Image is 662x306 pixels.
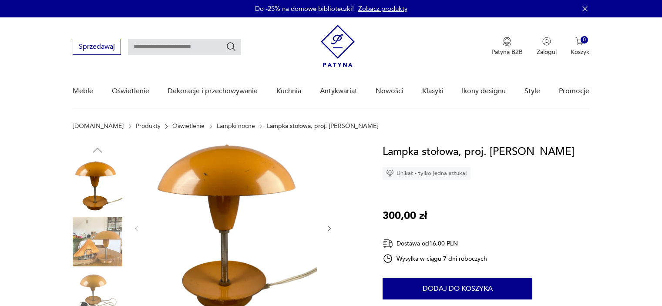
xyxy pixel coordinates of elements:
[112,74,149,108] a: Oświetlenie
[559,74,589,108] a: Promocje
[73,44,121,50] a: Sprzedawaj
[491,48,523,56] p: Patyna B2B
[267,123,379,130] p: Lampka stołowa, proj. [PERSON_NAME]
[491,37,523,56] button: Patyna B2B
[383,253,487,264] div: Wysyłka w ciągu 7 dni roboczych
[168,74,258,108] a: Dekoracje i przechowywanie
[73,39,121,55] button: Sprzedawaj
[571,48,589,56] p: Koszyk
[383,167,470,180] div: Unikat - tylko jedna sztuka!
[73,74,93,108] a: Meble
[503,37,511,47] img: Ikona medalu
[320,74,357,108] a: Antykwariat
[73,161,122,211] img: Zdjęcie produktu Lampka stołowa, proj. A.Gałecki
[321,25,355,67] img: Patyna - sklep z meblami i dekoracjami vintage
[255,4,354,13] p: Do -25% na domowe biblioteczki!
[524,74,540,108] a: Style
[172,123,205,130] a: Oświetlenie
[581,36,588,44] div: 0
[422,74,444,108] a: Klasyki
[537,48,557,56] p: Zaloguj
[575,37,584,46] img: Ikona koszyka
[383,144,575,160] h1: Lampka stołowa, proj. [PERSON_NAME]
[136,123,161,130] a: Produkty
[73,123,124,130] a: [DOMAIN_NAME]
[462,74,506,108] a: Ikony designu
[73,217,122,266] img: Zdjęcie produktu Lampka stołowa, proj. A.Gałecki
[358,4,407,13] a: Zobacz produkty
[376,74,403,108] a: Nowości
[383,238,393,249] img: Ikona dostawy
[217,123,255,130] a: Lampki nocne
[537,37,557,56] button: Zaloguj
[383,278,532,299] button: Dodaj do koszyka
[383,208,427,224] p: 300,00 zł
[386,169,394,177] img: Ikona diamentu
[383,238,487,249] div: Dostawa od 16,00 PLN
[571,37,589,56] button: 0Koszyk
[276,74,301,108] a: Kuchnia
[491,37,523,56] a: Ikona medaluPatyna B2B
[226,41,236,52] button: Szukaj
[542,37,551,46] img: Ikonka użytkownika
